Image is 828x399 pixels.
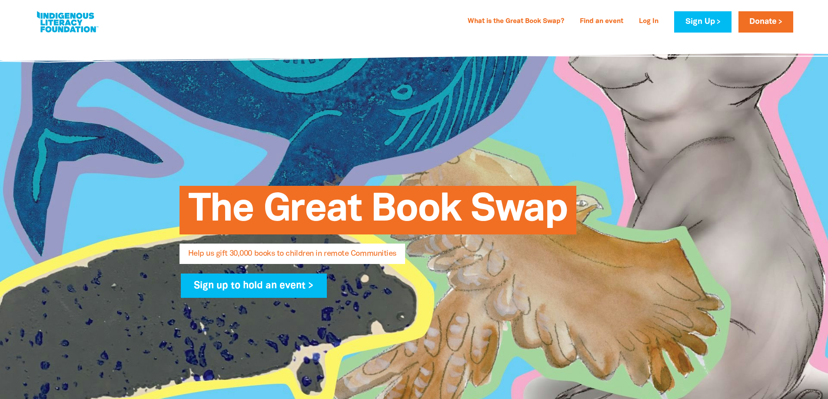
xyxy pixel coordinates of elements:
span: Help us gift 30,000 books to children in remote Communities [188,250,396,264]
span: The Great Book Swap [188,192,568,234]
a: Donate [738,11,793,33]
a: Find an event [575,15,628,29]
a: What is the Great Book Swap? [462,15,569,29]
a: Sign Up [674,11,731,33]
a: Sign up to hold an event > [181,274,327,298]
a: Log In [634,15,664,29]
